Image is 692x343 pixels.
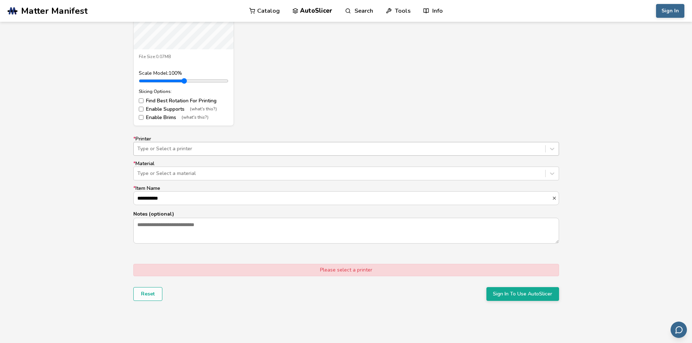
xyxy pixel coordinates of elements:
div: Scale Model: 100 % [139,70,228,76]
label: Item Name [133,185,559,205]
label: Printer [133,136,559,156]
input: *Item Name [134,192,552,205]
p: Notes (optional) [133,210,559,218]
input: Enable Brims(what's this?) [139,115,143,120]
input: Enable Supports(what's this?) [139,107,143,111]
label: Find Best Rotation For Printing [139,98,228,104]
button: Send feedback via email [671,322,687,338]
button: Sign In To Use AutoSlicer [486,287,559,301]
label: Enable Brims [139,115,228,121]
input: Find Best Rotation For Printing [139,98,143,103]
span: Matter Manifest [21,6,88,16]
textarea: Notes (optional) [134,218,559,243]
span: (what's this?) [182,115,209,120]
span: (what's this?) [190,107,217,112]
div: File Size: 0.07MB [139,54,228,60]
button: *Item Name [552,196,559,201]
button: Reset [133,287,162,301]
label: Enable Supports [139,106,228,112]
div: Please select a printer [133,264,559,276]
input: *MaterialType or Select a material [137,171,139,176]
div: Slicing Options: [139,89,228,94]
label: Material [133,161,559,180]
input: *PrinterType or Select a printer [137,146,139,152]
button: Sign In [656,4,684,18]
